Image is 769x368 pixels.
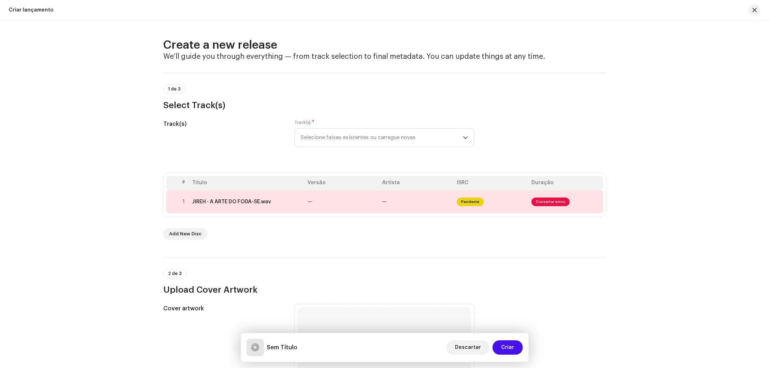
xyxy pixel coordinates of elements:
th: # [178,176,189,190]
span: Consertar erros [531,198,570,206]
label: Track(s) [295,120,314,125]
span: 1 de 3 [168,87,181,91]
button: Add New Disc [163,228,207,240]
span: Add New Disc [169,227,202,241]
button: Criar [492,340,523,355]
span: Selecione faixas existentes ou carregue novas [301,129,463,147]
span: Pendente [457,198,484,206]
h3: Upload Cover Artwork [163,284,606,296]
button: Descartar [446,340,490,355]
th: ISRC [454,176,529,190]
th: Versão [305,176,379,190]
span: — [308,199,312,204]
span: Criar [501,340,514,355]
h5: Sem Título [267,343,297,352]
h4: We’ll guide you through everything — from track selection to final metadata. You can update thing... [163,52,606,61]
h3: Select Track(s) [163,99,606,111]
div: dropdown trigger [463,129,468,147]
span: — [382,199,387,204]
span: 2 de 3 [168,271,182,276]
th: Artista [379,176,454,190]
div: JIREH - A ARTE DO FODA-SE.wav [192,199,271,205]
h5: Track(s) [163,120,283,128]
span: Descartar [455,340,481,355]
th: Duração [529,176,603,190]
th: Título [189,176,305,190]
h5: Cover artwork [163,304,283,313]
h2: Create a new release [163,38,606,52]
